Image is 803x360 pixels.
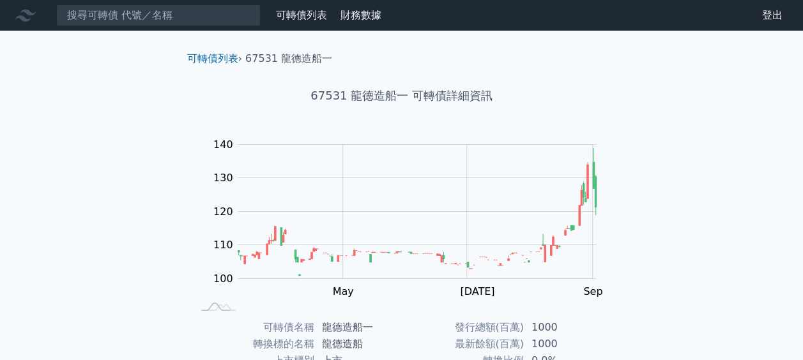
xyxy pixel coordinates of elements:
tspan: May [332,285,353,297]
tspan: [DATE] [460,285,494,297]
h1: 67531 龍德造船一 可轉債詳細資訊 [177,87,627,105]
tspan: 140 [213,139,233,151]
td: 1000 [524,336,611,352]
li: 67531 龍德造船一 [245,51,332,66]
td: 龍德造船一 [314,319,402,336]
a: 可轉債列表 [276,9,327,21]
input: 搜尋可轉債 代號／名稱 [56,4,261,26]
tspan: 100 [213,273,233,285]
td: 發行總額(百萬) [402,319,524,336]
td: 轉換標的名稱 [192,336,314,352]
g: Chart [206,139,615,297]
li: › [187,51,242,66]
td: 最新餘額(百萬) [402,336,524,352]
tspan: Sep [583,285,602,297]
a: 登出 [752,5,793,26]
td: 可轉債名稱 [192,319,314,336]
a: 財務數據 [340,9,381,21]
tspan: 130 [213,172,233,184]
tspan: 110 [213,239,233,251]
tspan: 120 [213,206,233,218]
td: 龍德造船 [314,336,402,352]
a: 可轉債列表 [187,52,238,64]
td: 1000 [524,319,611,336]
